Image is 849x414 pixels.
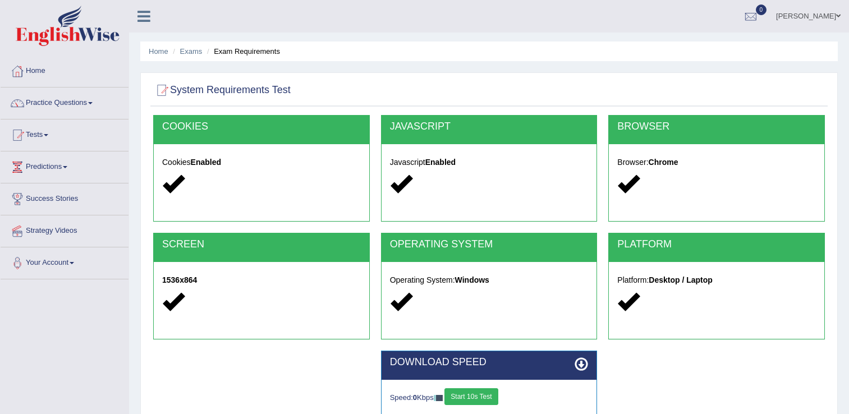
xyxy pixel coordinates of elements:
h2: System Requirements Test [153,82,291,99]
strong: Windows [455,275,489,284]
strong: Enabled [191,158,221,167]
h5: Platform: [617,276,816,284]
button: Start 10s Test [444,388,498,405]
a: Your Account [1,247,129,275]
li: Exam Requirements [204,46,280,57]
h2: SCREEN [162,239,361,250]
a: Home [1,56,129,84]
h5: Javascript [390,158,589,167]
a: Exams [180,47,203,56]
strong: 0 [413,393,417,402]
a: Home [149,47,168,56]
h5: Operating System: [390,276,589,284]
a: Strategy Videos [1,215,129,243]
h5: Browser: [617,158,816,167]
a: Practice Questions [1,88,129,116]
strong: 1536x864 [162,275,197,284]
h2: DOWNLOAD SPEED [390,357,589,368]
h2: JAVASCRIPT [390,121,589,132]
strong: Enabled [425,158,456,167]
a: Predictions [1,151,129,180]
h2: PLATFORM [617,239,816,250]
a: Success Stories [1,183,129,211]
span: 0 [756,4,767,15]
h2: COOKIES [162,121,361,132]
h5: Cookies [162,158,361,167]
a: Tests [1,119,129,148]
h2: OPERATING SYSTEM [390,239,589,250]
img: ajax-loader-fb-connection.gif [434,395,443,401]
h2: BROWSER [617,121,816,132]
div: Speed: Kbps [390,388,589,408]
strong: Chrome [649,158,678,167]
strong: Desktop / Laptop [649,275,713,284]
